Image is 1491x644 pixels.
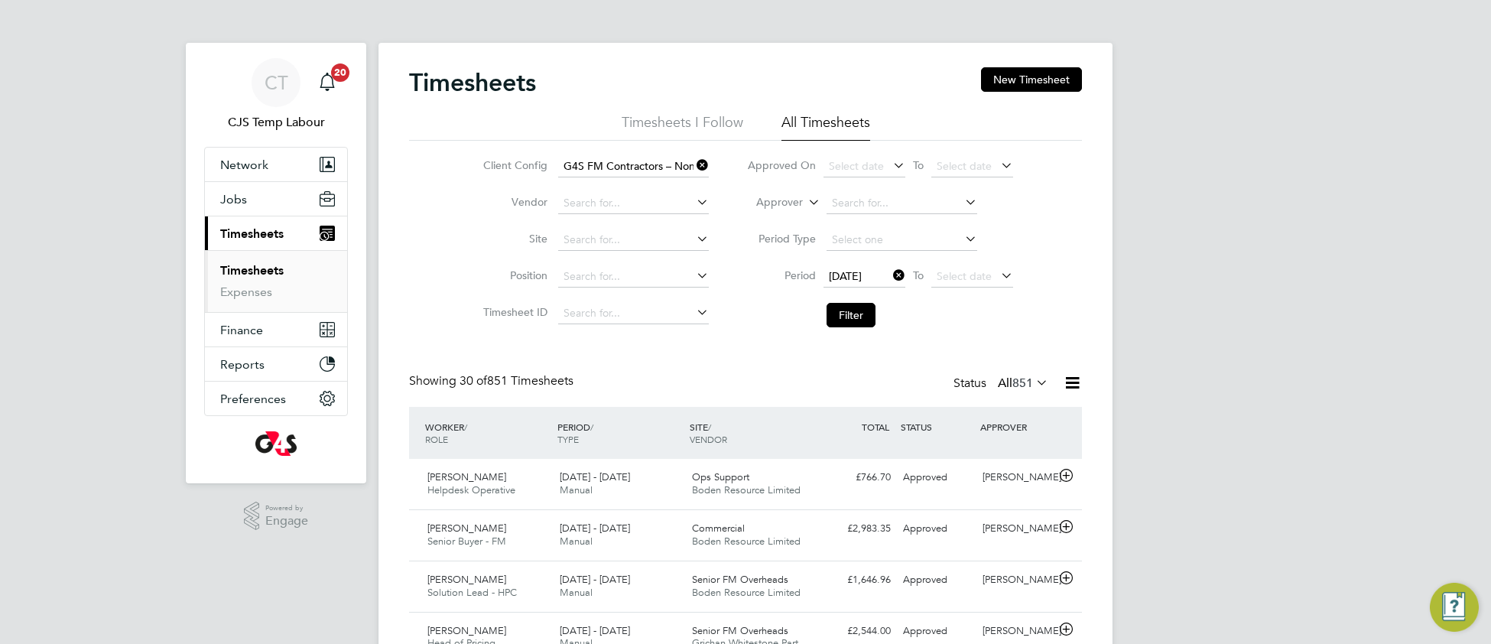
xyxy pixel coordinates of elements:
[421,413,554,453] div: WORKER
[558,266,709,288] input: Search for...
[829,269,862,283] span: [DATE]
[692,470,749,483] span: Ops Support
[692,586,801,599] span: Boden Resource Limited
[204,113,348,132] span: CJS Temp Labour
[409,67,536,98] h2: Timesheets
[220,392,286,406] span: Preferences
[265,515,308,528] span: Engage
[976,516,1056,542] div: [PERSON_NAME]
[817,568,897,593] div: £1,646.96
[220,158,268,172] span: Network
[817,516,897,542] div: £2,983.35
[205,216,347,250] button: Timesheets
[464,421,467,433] span: /
[205,182,347,216] button: Jobs
[560,522,630,535] span: [DATE] - [DATE]
[560,535,593,548] span: Manual
[220,263,284,278] a: Timesheets
[747,158,816,172] label: Approved On
[781,113,870,141] li: All Timesheets
[220,285,272,299] a: Expenses
[558,229,709,251] input: Search for...
[255,431,297,456] img: g4s-logo-retina.png
[560,586,593,599] span: Manual
[862,421,889,433] span: TOTAL
[692,573,788,586] span: Senior FM Overheads
[558,156,709,177] input: Search for...
[554,413,686,453] div: PERIOD
[690,433,727,445] span: VENDOR
[827,229,977,251] input: Select one
[976,465,1056,490] div: [PERSON_NAME]
[1430,583,1479,632] button: Engage Resource Center
[427,535,506,548] span: Senior Buyer - FM
[220,226,284,241] span: Timesheets
[220,192,247,207] span: Jobs
[220,323,263,337] span: Finance
[817,619,897,644] div: £2,544.00
[205,347,347,381] button: Reports
[937,269,992,283] span: Select date
[460,373,487,389] span: 30 of
[976,568,1056,593] div: [PERSON_NAME]
[953,373,1051,395] div: Status
[829,159,884,173] span: Select date
[186,43,366,483] nav: Main navigation
[220,357,265,372] span: Reports
[560,573,630,586] span: [DATE] - [DATE]
[265,73,288,93] span: CT
[981,67,1082,92] button: New Timesheet
[244,502,309,531] a: Powered byEngage
[265,502,308,515] span: Powered by
[312,58,343,107] a: 20
[331,63,349,82] span: 20
[897,413,976,441] div: STATUS
[409,373,577,389] div: Showing
[692,483,801,496] span: Boden Resource Limited
[692,522,745,535] span: Commercial
[479,158,547,172] label: Client Config
[897,568,976,593] div: Approved
[692,624,788,637] span: Senior FM Overheads
[205,382,347,415] button: Preferences
[205,148,347,181] button: Network
[937,159,992,173] span: Select date
[479,268,547,282] label: Position
[1012,376,1033,391] span: 851
[998,376,1048,391] label: All
[557,433,579,445] span: TYPE
[827,303,875,327] button: Filter
[686,413,818,453] div: SITE
[590,421,593,433] span: /
[425,433,448,445] span: ROLE
[204,58,348,132] a: CTCJS Temp Labour
[479,195,547,209] label: Vendor
[747,268,816,282] label: Period
[427,624,506,637] span: [PERSON_NAME]
[708,421,711,433] span: /
[205,313,347,346] button: Finance
[427,483,515,496] span: Helpdesk Operative
[897,516,976,542] div: Approved
[692,535,801,548] span: Boden Resource Limited
[560,470,630,483] span: [DATE] - [DATE]
[622,113,743,141] li: Timesheets I Follow
[817,465,897,490] div: £766.70
[558,303,709,324] input: Search for...
[908,265,928,285] span: To
[560,483,593,496] span: Manual
[558,193,709,214] input: Search for...
[427,470,506,483] span: [PERSON_NAME]
[204,431,348,456] a: Go to home page
[460,373,573,389] span: 851 Timesheets
[747,232,816,246] label: Period Type
[479,232,547,246] label: Site
[897,465,976,490] div: Approved
[734,195,803,210] label: Approver
[479,305,547,319] label: Timesheet ID
[427,522,506,535] span: [PERSON_NAME]
[427,573,506,586] span: [PERSON_NAME]
[976,413,1056,441] div: APPROVER
[205,250,347,312] div: Timesheets
[976,619,1056,644] div: [PERSON_NAME]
